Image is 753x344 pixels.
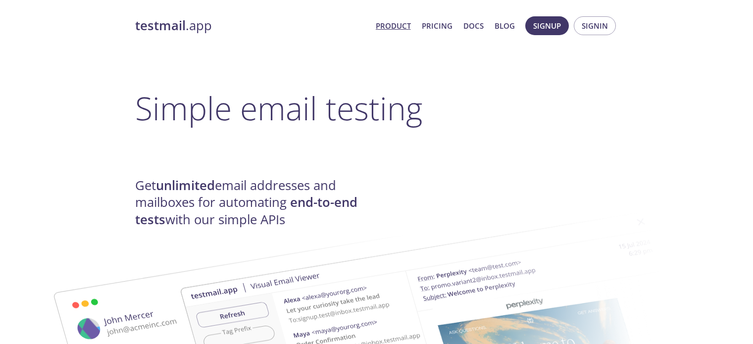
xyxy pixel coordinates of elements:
[525,16,569,35] button: Signup
[422,19,452,32] a: Pricing
[582,19,608,32] span: Signin
[463,19,484,32] a: Docs
[135,194,357,228] strong: end-to-end tests
[533,19,561,32] span: Signup
[135,89,618,127] h1: Simple email testing
[135,17,368,34] a: testmail.app
[135,177,377,228] h4: Get email addresses and mailboxes for automating with our simple APIs
[574,16,616,35] button: Signin
[495,19,515,32] a: Blog
[135,17,186,34] strong: testmail
[376,19,411,32] a: Product
[156,177,215,194] strong: unlimited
